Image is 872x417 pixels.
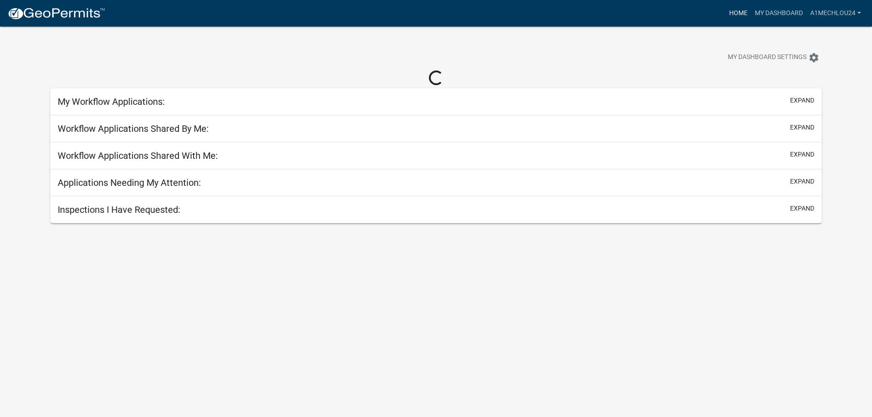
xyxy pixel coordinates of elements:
[58,204,180,215] h5: Inspections I Have Requested:
[720,49,827,66] button: My Dashboard Settingssettings
[790,123,814,132] button: expand
[790,177,814,186] button: expand
[807,5,865,22] a: A1MechLou24
[58,96,165,107] h5: My Workflow Applications:
[790,204,814,213] button: expand
[751,5,807,22] a: My Dashboard
[728,52,807,63] span: My Dashboard Settings
[58,150,218,161] h5: Workflow Applications Shared With Me:
[790,150,814,159] button: expand
[726,5,751,22] a: Home
[58,177,201,188] h5: Applications Needing My Attention:
[58,123,209,134] h5: Workflow Applications Shared By Me:
[808,52,819,63] i: settings
[790,96,814,105] button: expand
